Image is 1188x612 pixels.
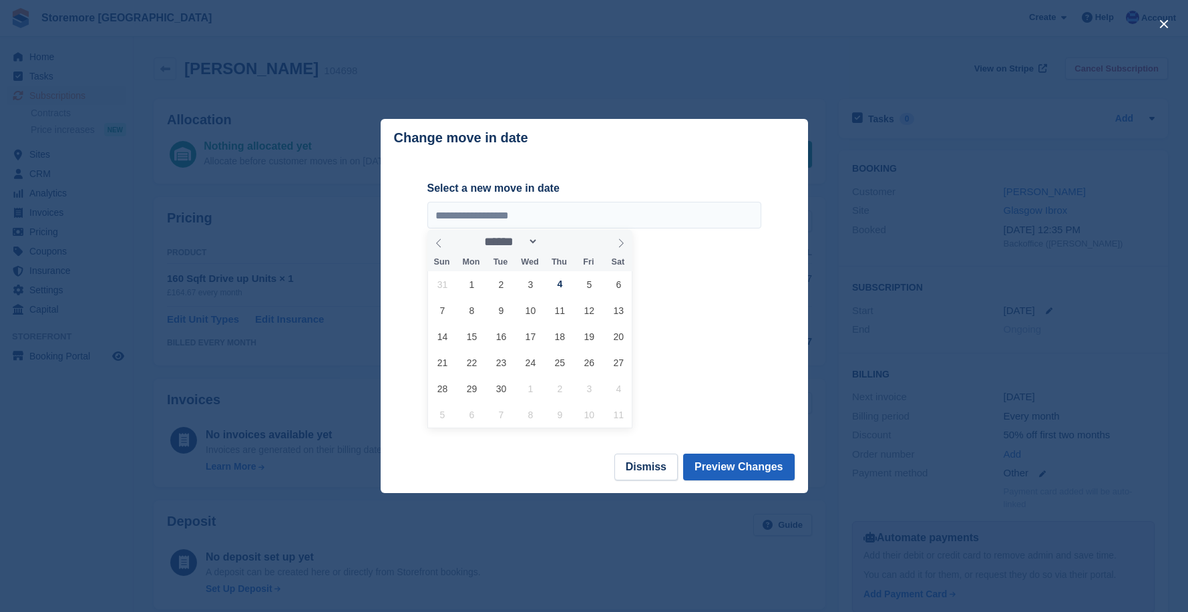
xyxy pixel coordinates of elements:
[574,258,603,267] span: Fri
[606,402,632,428] span: October 11, 2025
[518,323,544,349] span: September 17, 2025
[606,375,632,402] span: October 4, 2025
[488,402,514,428] span: October 7, 2025
[488,375,514,402] span: September 30, 2025
[518,349,544,375] span: September 24, 2025
[459,375,485,402] span: September 29, 2025
[427,258,457,267] span: Sun
[429,297,455,323] span: September 7, 2025
[576,297,602,323] span: September 12, 2025
[488,323,514,349] span: September 16, 2025
[683,454,795,480] button: Preview Changes
[576,375,602,402] span: October 3, 2025
[429,402,455,428] span: October 5, 2025
[1153,13,1175,35] button: close
[479,235,538,249] select: Month
[488,271,514,297] span: September 2, 2025
[544,258,574,267] span: Thu
[427,180,761,196] label: Select a new move in date
[606,349,632,375] span: September 27, 2025
[547,323,573,349] span: September 18, 2025
[606,323,632,349] span: September 20, 2025
[614,454,678,480] button: Dismiss
[547,375,573,402] span: October 2, 2025
[459,297,485,323] span: September 8, 2025
[576,402,602,428] span: October 10, 2025
[518,297,544,323] span: September 10, 2025
[429,375,455,402] span: September 28, 2025
[547,349,573,375] span: September 25, 2025
[606,271,632,297] span: September 6, 2025
[394,130,528,146] p: Change move in date
[576,323,602,349] span: September 19, 2025
[547,271,573,297] span: September 4, 2025
[456,258,485,267] span: Mon
[576,271,602,297] span: September 5, 2025
[485,258,515,267] span: Tue
[429,271,455,297] span: August 31, 2025
[547,297,573,323] span: September 11, 2025
[488,297,514,323] span: September 9, 2025
[538,235,580,249] input: Year
[603,258,632,267] span: Sat
[429,349,455,375] span: September 21, 2025
[459,271,485,297] span: September 1, 2025
[488,349,514,375] span: September 23, 2025
[518,271,544,297] span: September 3, 2025
[459,349,485,375] span: September 22, 2025
[518,402,544,428] span: October 8, 2025
[429,323,455,349] span: September 14, 2025
[459,402,485,428] span: October 6, 2025
[576,349,602,375] span: September 26, 2025
[459,323,485,349] span: September 15, 2025
[547,402,573,428] span: October 9, 2025
[606,297,632,323] span: September 13, 2025
[515,258,544,267] span: Wed
[518,375,544,402] span: October 1, 2025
